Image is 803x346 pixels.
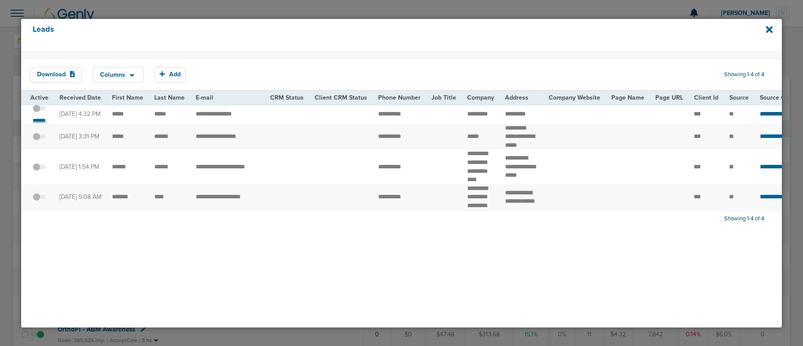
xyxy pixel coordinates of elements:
[606,91,650,104] th: Page Name
[196,94,213,101] span: E-mail
[154,94,185,101] span: Last Name
[54,104,107,124] td: [DATE] 4:32 PM
[54,149,107,184] td: [DATE] 1:54 PM
[59,94,101,101] span: Received Date
[54,184,107,210] td: [DATE] 5:08 AM
[33,25,699,45] h4: Leads
[378,94,420,101] span: Phone Number
[462,91,500,104] th: Company
[155,67,186,82] button: Add
[694,94,718,101] span: Client Id
[655,94,683,101] span: Page URL
[543,91,606,104] th: Company Website
[169,71,181,78] span: Add
[270,94,304,101] span: CRM Status
[500,91,543,104] th: Address
[54,124,107,150] td: [DATE] 3:31 PM
[309,91,373,104] th: Client CRM Status
[30,67,82,82] button: Download
[729,94,749,101] span: Source
[724,215,764,223] span: Showing 1-4 of 4
[30,94,48,101] span: Active
[112,94,143,101] span: First Name
[100,72,125,78] span: Columns
[426,91,462,104] th: Job Title
[724,71,764,78] span: Showing 1-4 of 4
